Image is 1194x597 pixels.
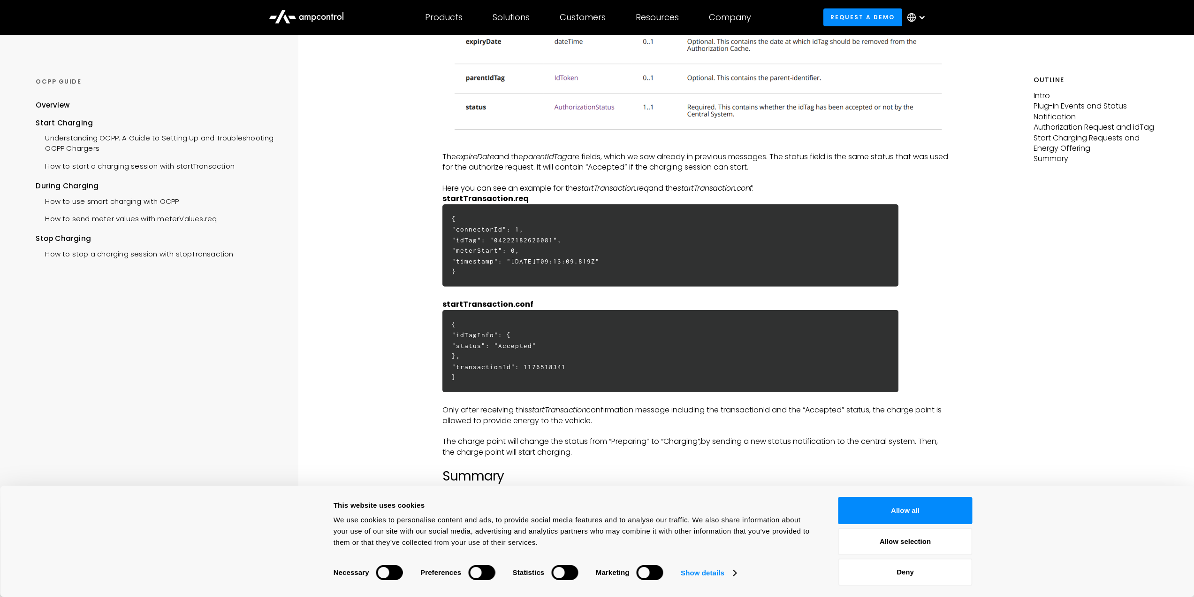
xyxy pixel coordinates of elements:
[36,233,274,244] div: Stop Charging
[1034,133,1158,154] p: Start Charging Requests and Energy Offering
[334,514,817,548] div: We use cookies to personalise content and ads, to provide social media features and to analyse ou...
[442,395,949,405] p: ‍
[456,151,494,162] em: expireDate
[1034,75,1158,85] h5: Outline
[578,183,648,194] em: startTransaction.req
[566,483,628,494] em: statusNotification
[442,468,949,484] h2: Summary
[442,310,898,392] h6: { "idTagInfo": { "status": "Accepted" }, "transactionId": 1176518341 }
[523,151,567,162] em: parentIdTag
[700,436,701,447] em: ,
[709,12,751,23] div: Company
[442,194,949,204] p: ‍
[36,128,274,156] a: Understanding OCPP: A Guide to Setting Up and Troubleshooting OCPP Chargers
[442,436,949,457] p: The charge point will change the status from “Preparing” to “Charging” by sending a new status no...
[36,78,274,86] div: OCPP GUIDE
[560,12,606,23] div: Customers
[596,568,630,576] strong: Marketing
[36,100,69,117] a: Overview
[528,404,586,415] em: startTransaction
[334,568,369,576] strong: Necessary
[636,12,679,23] div: Resources
[838,497,973,524] button: Allow all
[1034,154,1158,164] p: Summary
[838,558,973,586] button: Deny
[442,193,529,204] strong: startTransaction.req
[1034,91,1158,101] p: Intro
[823,8,902,26] a: Request a demo
[456,483,514,494] em: startTransaction
[677,183,752,194] em: startTransaction.conf
[333,561,334,561] legend: Consent Selection
[442,484,949,505] p: The , , and are important OCPP messages, that we used frequently at EV charging networks or priva...
[493,12,530,23] div: Solutions
[36,156,235,174] a: How to start a charging session with startTransaction
[36,192,179,209] a: How to use smart charging with OCPP
[442,426,949,436] p: ‍
[442,299,533,310] strong: startTransaction.conf
[1034,122,1158,132] p: Authorization Request and idTag
[515,483,548,494] em: authorize
[442,204,898,287] h6: { "connectorId": 1, "idTag": "04222182626081", "meterStart": 0, "timestamp": "[DATE]T09:13:09.819...
[442,183,949,194] p: Here you can see an example for the and the :
[334,500,817,511] div: This website uses cookies
[681,566,736,580] a: Show details
[513,568,545,576] strong: Statistics
[838,528,973,555] button: Allow selection
[1034,101,1158,122] p: Plug-in Events and Status Notification
[36,209,217,226] a: How to send meter values with meterValues.req
[36,181,274,191] div: During Charging
[442,405,949,426] p: Only after receiving this confirmation message including the transactionId and the “Accepted” sta...
[442,141,949,151] p: ‍
[442,173,949,183] p: ‍
[425,12,463,23] div: Products
[442,152,949,173] p: The and the are fields, which we saw already in previous messages. The status field is the same s...
[36,100,69,110] div: Overview
[420,568,461,576] strong: Preferences
[442,457,949,468] p: ‍
[36,244,233,262] a: How to stop a charging session with stopTransaction
[36,118,274,128] div: Start Charging
[442,289,949,299] p: ‍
